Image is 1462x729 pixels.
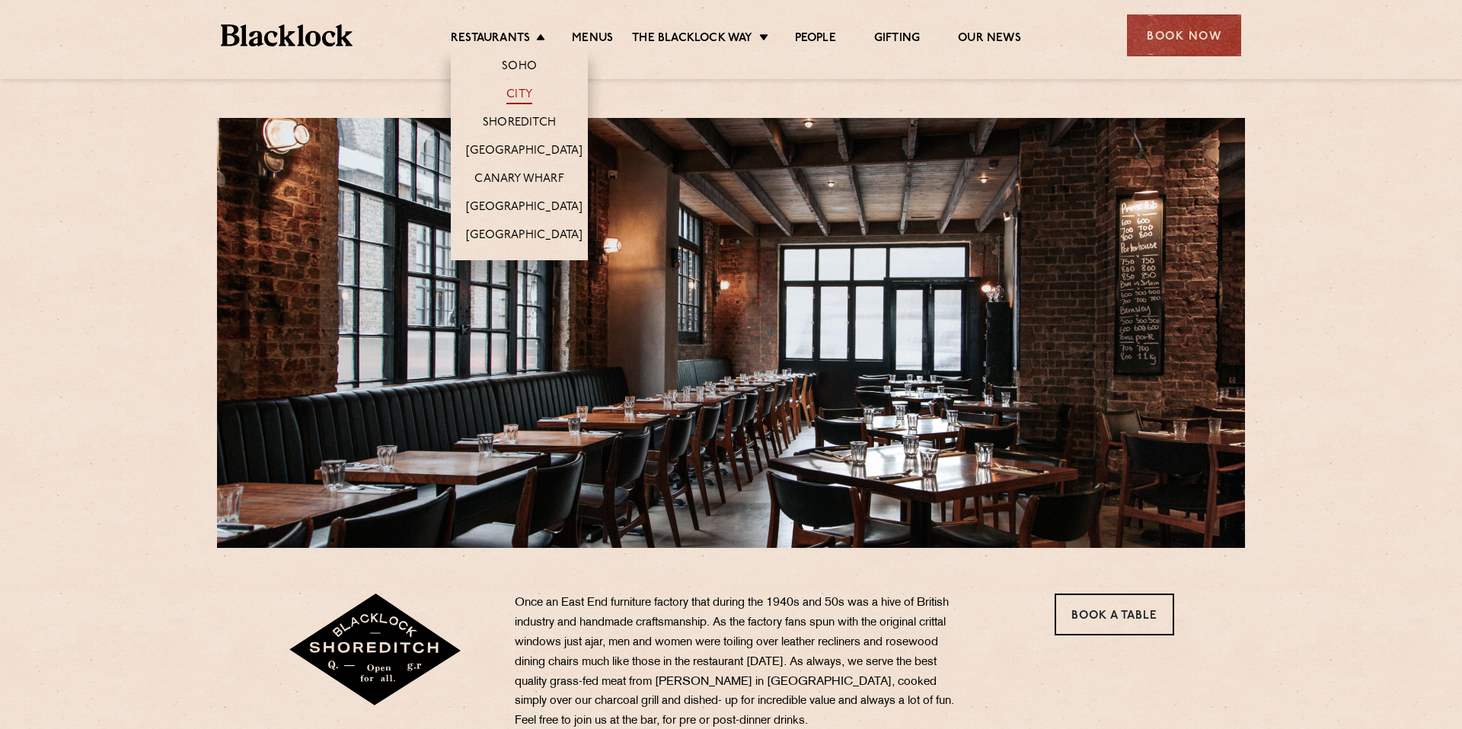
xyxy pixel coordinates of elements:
[506,88,532,104] a: City
[483,116,556,132] a: Shoreditch
[795,31,836,48] a: People
[221,24,353,46] img: BL_Textured_Logo-footer-cropped.svg
[502,59,537,76] a: Soho
[466,200,583,217] a: [GEOGRAPHIC_DATA]
[451,31,530,48] a: Restaurants
[466,228,583,245] a: [GEOGRAPHIC_DATA]
[874,31,920,48] a: Gifting
[1055,594,1174,635] a: Book a Table
[288,594,464,708] img: Shoreditch-stamp-v2-default.svg
[1127,14,1241,56] div: Book Now
[632,31,752,48] a: The Blacklock Way
[466,144,583,161] a: [GEOGRAPHIC_DATA]
[572,31,613,48] a: Menus
[474,172,563,189] a: Canary Wharf
[958,31,1021,48] a: Our News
